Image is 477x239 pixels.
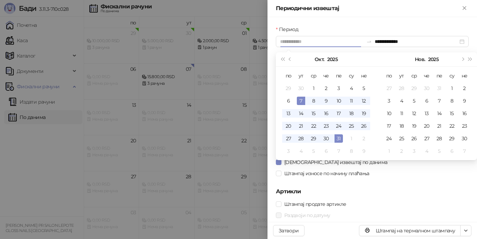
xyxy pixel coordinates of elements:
[282,69,295,82] th: по
[307,82,320,95] td: 2025-10-01
[281,211,333,219] span: Раздвоји по датуму
[395,107,408,120] td: 2025-11-11
[460,134,469,143] div: 30
[423,97,431,105] div: 6
[335,134,343,143] div: 31
[420,107,433,120] td: 2025-11-13
[345,95,358,107] td: 2025-10-11
[322,84,330,92] div: 2
[281,170,372,177] span: Штампај износе по начину плаћања
[335,97,343,105] div: 10
[408,82,420,95] td: 2025-10-29
[345,132,358,145] td: 2025-11-01
[315,52,324,66] button: Изабери месец
[397,84,406,92] div: 28
[309,134,318,143] div: 29
[360,97,368,105] div: 12
[284,97,293,105] div: 6
[322,122,330,130] div: 23
[435,109,443,118] div: 14
[448,147,456,155] div: 6
[383,107,395,120] td: 2025-11-10
[276,187,469,196] h5: Артикли
[309,84,318,92] div: 1
[307,120,320,132] td: 2025-10-22
[360,109,368,118] div: 19
[448,97,456,105] div: 8
[332,69,345,82] th: пе
[282,82,295,95] td: 2025-09-29
[366,39,372,44] span: to
[282,120,295,132] td: 2025-10-20
[347,147,355,155] div: 8
[385,97,393,105] div: 3
[460,97,469,105] div: 9
[435,134,443,143] div: 28
[360,84,368,92] div: 5
[383,82,395,95] td: 2025-10-27
[408,95,420,107] td: 2025-11-05
[408,120,420,132] td: 2025-11-19
[383,95,395,107] td: 2025-11-03
[320,132,332,145] td: 2025-10-30
[420,145,433,157] td: 2025-12-04
[307,95,320,107] td: 2025-10-08
[320,82,332,95] td: 2025-10-02
[446,107,458,120] td: 2025-11-15
[345,145,358,157] td: 2025-11-08
[408,107,420,120] td: 2025-11-12
[309,109,318,118] div: 15
[395,95,408,107] td: 2025-11-04
[423,147,431,155] div: 4
[358,107,370,120] td: 2025-10-19
[458,120,471,132] td: 2025-11-23
[435,84,443,92] div: 31
[282,132,295,145] td: 2025-10-27
[360,122,368,130] div: 26
[309,147,318,155] div: 5
[358,69,370,82] th: не
[297,134,305,143] div: 28
[458,132,471,145] td: 2025-11-30
[297,109,305,118] div: 14
[410,109,418,118] div: 12
[433,107,446,120] td: 2025-11-14
[420,120,433,132] td: 2025-11-20
[383,120,395,132] td: 2025-11-17
[332,82,345,95] td: 2025-10-03
[423,134,431,143] div: 27
[385,122,393,130] div: 17
[433,95,446,107] td: 2025-11-07
[410,122,418,130] div: 19
[423,84,431,92] div: 30
[282,145,295,157] td: 2025-11-03
[358,95,370,107] td: 2025-10-12
[435,97,443,105] div: 7
[276,25,302,33] label: Период
[460,84,469,92] div: 2
[410,84,418,92] div: 29
[420,132,433,145] td: 2025-11-27
[395,120,408,132] td: 2025-11-18
[397,122,406,130] div: 18
[335,109,343,118] div: 17
[335,147,343,155] div: 7
[284,134,293,143] div: 27
[446,82,458,95] td: 2025-11-01
[385,84,393,92] div: 27
[282,107,295,120] td: 2025-10-13
[281,158,390,166] span: [DEMOGRAPHIC_DATA] извештај по данима
[347,134,355,143] div: 1
[332,120,345,132] td: 2025-10-24
[297,122,305,130] div: 21
[322,97,330,105] div: 9
[433,82,446,95] td: 2025-10-31
[359,225,461,236] button: Штампај на термалном штампачу
[347,109,355,118] div: 18
[332,107,345,120] td: 2025-10-17
[307,69,320,82] th: ср
[322,147,330,155] div: 6
[385,147,393,155] div: 1
[397,134,406,143] div: 25
[446,132,458,145] td: 2025-11-29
